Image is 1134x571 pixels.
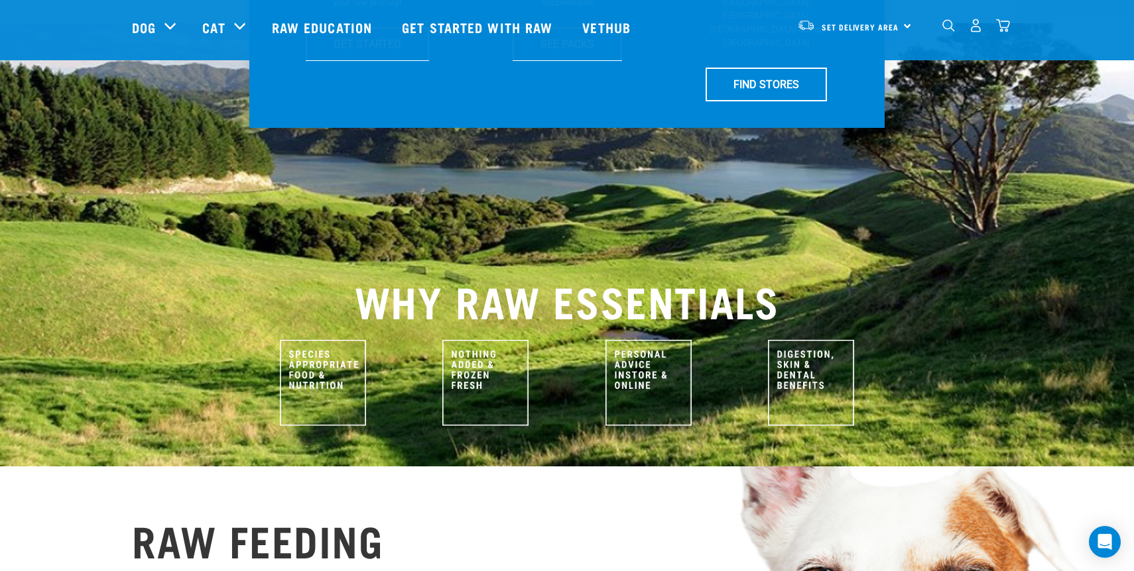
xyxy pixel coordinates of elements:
[132,276,1002,324] h2: WHY RAW ESSENTIALS
[822,25,899,29] span: Set Delivery Area
[442,340,529,426] img: Nothing Added
[996,19,1010,32] img: home-icon@2x.png
[389,1,569,54] a: Get started with Raw
[969,19,983,32] img: user.png
[1089,526,1121,558] div: Open Intercom Messenger
[706,68,827,101] a: FIND STORES
[942,19,955,32] img: home-icon-1@2x.png
[569,1,647,54] a: Vethub
[797,19,815,31] img: van-moving.png
[280,340,366,426] img: Species Appropriate Nutrition
[132,17,156,37] a: Dog
[259,1,389,54] a: Raw Education
[605,340,692,426] img: Personal Advice
[768,340,854,426] img: Raw Benefits
[202,17,225,37] a: Cat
